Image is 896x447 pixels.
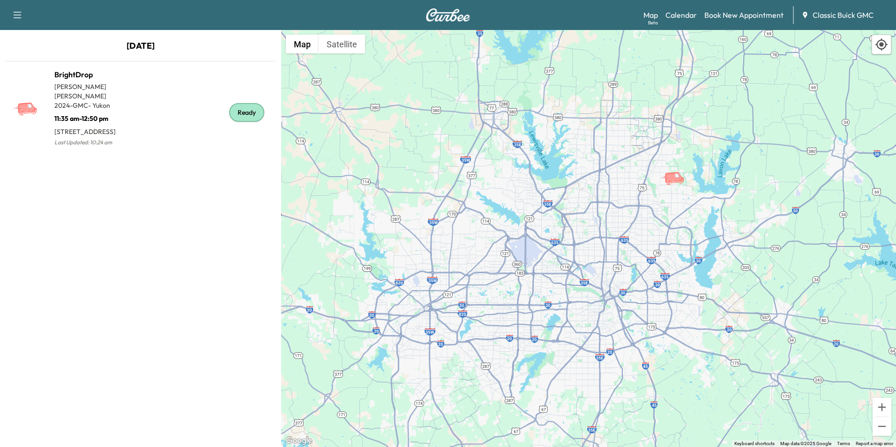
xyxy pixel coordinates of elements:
[54,69,141,80] h1: BrightDrop
[873,417,891,436] button: Zoom out
[54,82,141,101] p: [PERSON_NAME] [PERSON_NAME]
[734,440,775,447] button: Keyboard shortcuts
[837,441,850,446] a: Terms (opens in new tab)
[54,136,141,149] p: Last Updated: 10:24 am
[856,441,893,446] a: Report a map error
[229,103,264,122] div: Ready
[660,162,693,178] gmp-advanced-marker: BrightDrop
[54,110,141,123] p: 11:35 am - 12:50 pm
[872,35,891,54] div: Recenter map
[426,8,470,22] img: Curbee Logo
[54,123,141,136] p: [STREET_ADDRESS]
[704,9,784,21] a: Book New Appointment
[873,398,891,417] button: Zoom in
[813,9,874,21] span: Classic Buick GMC
[284,435,314,447] img: Google
[54,101,141,110] p: 2024 - GMC - Yukon
[780,441,831,446] span: Map data ©2025 Google
[648,19,658,26] div: Beta
[284,435,314,447] a: Open this area in Google Maps (opens a new window)
[643,9,658,21] a: MapBeta
[286,35,319,53] button: Show street map
[665,9,697,21] a: Calendar
[319,35,365,53] button: Show satellite imagery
